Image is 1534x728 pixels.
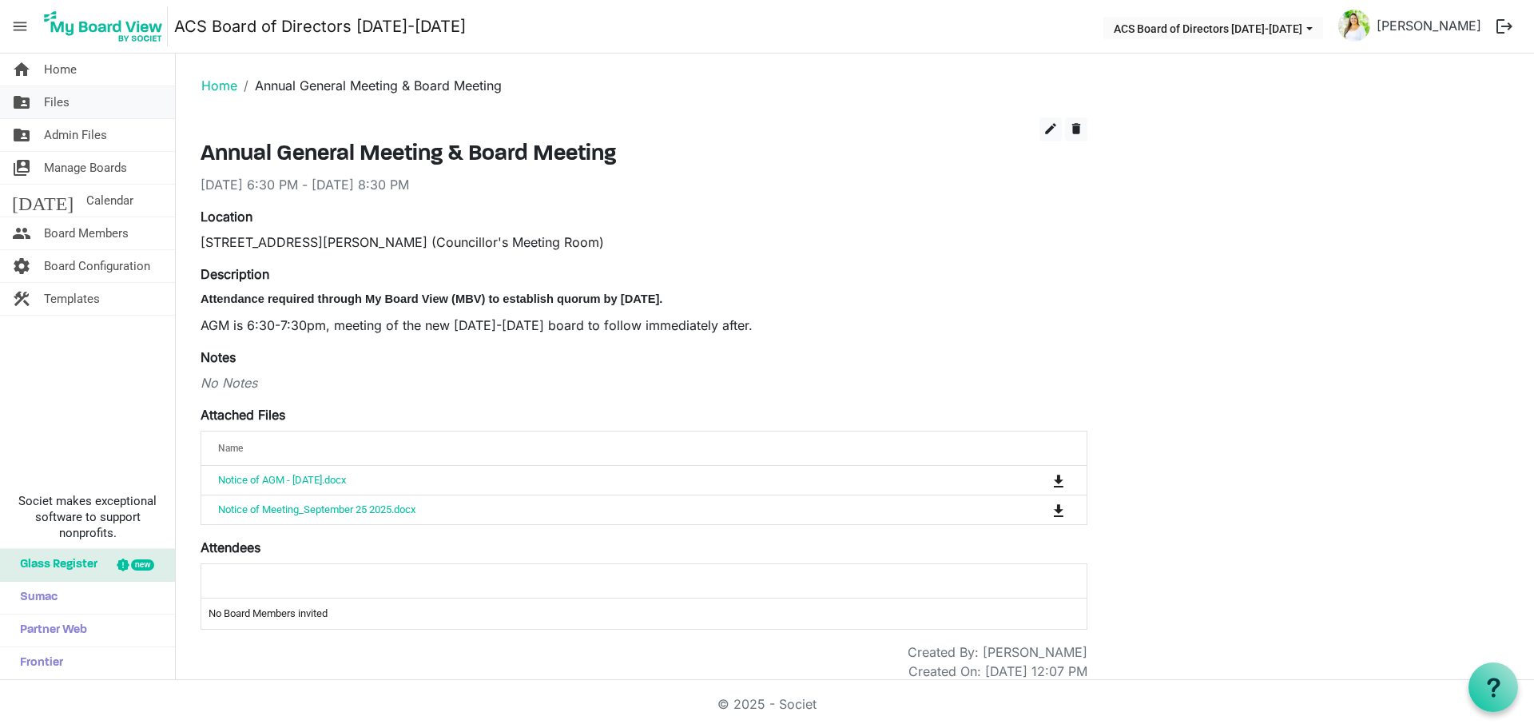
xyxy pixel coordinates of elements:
span: [DATE] [12,185,74,217]
label: Attendees [201,538,260,557]
button: logout [1488,10,1521,43]
span: Board Members [44,217,129,249]
span: Attendance required through My Board View (MBV) to establish quorum by [DATE]. [201,292,662,305]
span: Glass Register [12,549,97,581]
a: Notice of Meeting_September 25 2025.docx [218,503,415,515]
p: AGM is 6:30-7:30pm, meeting of the new [DATE]-[DATE] board to follow immediately after. [201,316,1087,335]
td: is Command column column header [987,495,1087,524]
span: Home [44,54,77,86]
button: delete [1065,117,1087,141]
span: Name [218,443,243,454]
span: Partner Web [12,615,87,646]
td: Notice of AGM - September 25 2025.docx is template cell column header Name [201,466,987,495]
td: is Command column column header [987,466,1087,495]
span: Templates [44,283,100,315]
button: edit [1039,117,1062,141]
a: © 2025 - Societ [717,696,817,712]
a: Notice of AGM - [DATE].docx [218,474,346,486]
div: [STREET_ADDRESS][PERSON_NAME] (Councillor's Meeting Room) [201,233,1087,252]
label: Description [201,265,269,284]
td: No Board Members invited [201,599,1087,629]
div: [DATE] 6:30 PM - [DATE] 8:30 PM [201,175,1087,194]
a: My Board View Logo [39,6,174,46]
span: switch_account [12,152,31,184]
span: home [12,54,31,86]
span: people [12,217,31,249]
button: Download [1047,499,1070,521]
h3: Annual General Meeting & Board Meeting [201,141,1087,169]
span: Board Configuration [44,250,150,282]
span: settings [12,250,31,282]
span: menu [5,11,35,42]
li: Annual General Meeting & Board Meeting [237,76,502,95]
span: Manage Boards [44,152,127,184]
label: Notes [201,348,236,367]
img: P1o51ie7xrVY5UL7ARWEW2r7gNC2P9H9vlLPs2zch7fLSXidsvLolGPwwA3uyx8AkiPPL2cfIerVbTx3yTZ2nQ_thumb.png [1338,10,1370,42]
label: Location [201,207,252,226]
span: Societ makes exceptional software to support nonprofits. [7,493,168,541]
button: Download [1047,469,1070,491]
a: Home [201,78,237,93]
span: Admin Files [44,119,107,151]
div: Created On: [DATE] 12:07 PM [908,662,1087,681]
a: [PERSON_NAME] [1370,10,1488,42]
button: ACS Board of Directors 2024-2025 dropdownbutton [1103,17,1323,39]
a: ACS Board of Directors [DATE]-[DATE] [174,10,466,42]
span: Calendar [86,185,133,217]
div: new [131,559,154,571]
span: construction [12,283,31,315]
span: Files [44,86,70,118]
div: No Notes [201,373,1087,392]
td: Notice of Meeting_September 25 2025.docx is template cell column header Name [201,495,987,524]
div: Created By: [PERSON_NAME] [908,642,1087,662]
span: edit [1043,121,1058,136]
span: Frontier [12,647,63,679]
span: folder_shared [12,119,31,151]
label: Attached Files [201,405,285,424]
span: folder_shared [12,86,31,118]
span: delete [1069,121,1083,136]
img: My Board View Logo [39,6,168,46]
span: Sumac [12,582,58,614]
